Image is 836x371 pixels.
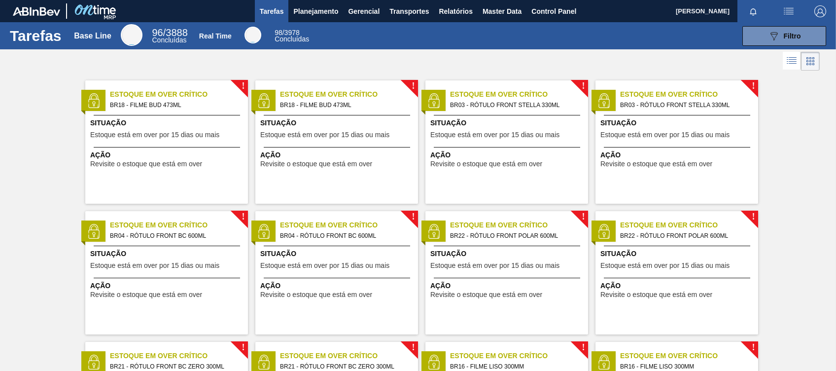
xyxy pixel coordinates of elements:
[450,100,580,111] span: BR03 - RÓTULO FRONT STELLA 330ML
[280,230,410,241] span: BR04 - RÓTULO FRONT BC 600ML
[814,5,826,17] img: Logout
[90,118,245,128] span: Situação
[430,118,586,128] span: Situação
[242,344,244,351] span: !
[412,82,415,90] span: !
[275,29,282,37] span: 98
[110,230,240,241] span: BR04 - RÓTULO FRONT BC 600ML
[620,89,758,100] span: Estoque em Over Crítico
[596,355,611,370] img: status
[348,5,380,17] span: Gerencial
[90,249,245,259] span: Situação
[430,281,586,291] span: Ação
[801,52,820,71] div: Visão em Cards
[280,89,418,100] span: Estoque em Over Crítico
[412,344,415,351] span: !
[426,224,441,239] img: status
[752,344,755,351] span: !
[275,30,309,42] div: Real Time
[582,344,585,351] span: !
[582,213,585,221] span: !
[430,160,542,168] span: Revisite o estoque que está em over
[620,351,758,361] span: Estoque em Over Crítico
[280,100,410,111] span: BR18 - FILME BUD 473ML
[110,351,248,361] span: Estoque em Over Crítico
[152,36,187,44] span: Concluídas
[784,32,801,40] span: Filtro
[152,29,188,43] div: Base Line
[244,27,261,43] div: Real Time
[752,213,755,221] span: !
[412,213,415,221] span: !
[260,150,416,160] span: Ação
[86,355,101,370] img: status
[90,262,219,269] span: Estoque está em over por 15 dias ou mais
[86,93,101,108] img: status
[600,249,756,259] span: Situação
[600,160,712,168] span: Revisite o estoque que está em over
[783,52,801,71] div: Visão em Lista
[199,32,232,40] div: Real Time
[450,220,588,230] span: Estoque em Over Crítico
[90,150,245,160] span: Ação
[293,5,338,17] span: Planejamento
[426,355,441,370] img: status
[600,291,712,298] span: Revisite o estoque que está em over
[260,262,389,269] span: Estoque está em over por 15 dias ou mais
[90,131,219,139] span: Estoque está em over por 15 dias ou mais
[280,220,418,230] span: Estoque em Over Crítico
[389,5,429,17] span: Transportes
[426,93,441,108] img: status
[121,24,142,46] div: Base Line
[260,249,416,259] span: Situação
[280,351,418,361] span: Estoque em Over Crítico
[110,220,248,230] span: Estoque em Over Crítico
[242,213,244,221] span: !
[742,26,826,46] button: Filtro
[450,89,588,100] span: Estoque em Over Crítico
[90,291,202,298] span: Revisite o estoque que está em over
[90,160,202,168] span: Revisite o estoque que está em over
[110,100,240,111] span: BR18 - FILME BUD 473ML
[260,291,372,298] span: Revisite o estoque que está em over
[260,5,284,17] span: Tarefas
[450,351,588,361] span: Estoque em Over Crítico
[10,30,62,41] h1: Tarefas
[600,118,756,128] span: Situação
[256,355,271,370] img: status
[596,93,611,108] img: status
[737,4,769,18] button: Notificações
[596,224,611,239] img: status
[600,150,756,160] span: Ação
[242,82,244,90] span: !
[86,224,101,239] img: status
[582,82,585,90] span: !
[450,230,580,241] span: BR22 - RÓTULO FRONT POLAR 600ML
[483,5,522,17] span: Master Data
[620,100,750,111] span: BR03 - RÓTULO FRONT STELLA 330ML
[152,27,188,38] span: / 3888
[430,291,542,298] span: Revisite o estoque que está em over
[620,220,758,230] span: Estoque em Over Crítico
[752,82,755,90] span: !
[260,281,416,291] span: Ação
[600,262,730,269] span: Estoque está em over por 15 dias ou mais
[260,118,416,128] span: Situação
[256,93,271,108] img: status
[600,281,756,291] span: Ação
[531,5,576,17] span: Control Panel
[439,5,472,17] span: Relatórios
[430,150,586,160] span: Ação
[260,160,372,168] span: Revisite o estoque que está em over
[256,224,271,239] img: status
[430,131,559,139] span: Estoque está em over por 15 dias ou mais
[275,29,300,37] span: / 3978
[152,27,163,38] span: 96
[13,7,60,16] img: TNhmsLtSVTkK8tSr43FrP2fwEKptu5GPRR3wAAAABJRU5ErkJggg==
[260,131,389,139] span: Estoque está em over por 15 dias ou mais
[430,262,559,269] span: Estoque está em over por 15 dias ou mais
[74,32,111,40] div: Base Line
[110,89,248,100] span: Estoque em Over Crítico
[600,131,730,139] span: Estoque está em over por 15 dias ou mais
[275,35,309,43] span: Concluídas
